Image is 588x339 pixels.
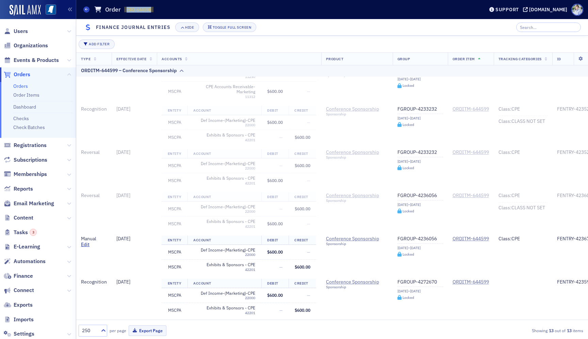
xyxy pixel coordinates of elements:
[403,209,414,213] div: Locked
[162,81,187,101] td: MSCPA
[162,173,187,188] td: MSCPA
[4,301,33,309] a: Exports
[193,176,255,181] span: Exhibits & Sponsors - CPE
[41,4,56,16] a: View Homepage
[326,242,388,246] div: Sponsorship
[185,26,194,29] div: Hide
[516,22,581,32] input: Search…
[295,307,310,313] span: $600.00
[523,7,570,12] button: [DOMAIN_NAME]
[193,311,255,315] div: 42201
[453,193,489,199] div: ORDITM-644599
[116,279,130,285] span: [DATE]
[529,6,567,13] div: [DOMAIN_NAME]
[81,106,107,112] span: Recognition
[4,214,33,222] a: Content
[13,92,39,98] a: Order Items
[326,285,388,289] div: Sponsorship
[193,262,255,267] span: Exhibits & Sponsors - CPE
[116,149,130,155] span: [DATE]
[162,236,187,245] th: Entity
[453,279,489,285] div: ORDITM-644599
[81,279,107,285] span: Recognition
[453,236,489,242] div: ORDITM-644599
[13,124,45,130] a: Check Batches
[4,28,28,35] a: Users
[397,116,443,120] div: [DATE]–[DATE]
[14,185,33,193] span: Reports
[193,118,255,123] span: Def Income-(Marketing)-CPE
[326,236,388,242] span: Conference Sponsorship
[203,22,257,32] button: Toggle Full Screen
[175,22,199,32] button: Hide
[105,5,121,14] h1: Order
[453,149,489,156] a: ORDITM-644599
[295,206,310,211] span: $600.00
[14,42,48,49] span: Organizations
[307,88,310,94] span: —
[14,214,33,222] span: Content
[162,201,187,216] td: MSCPA
[397,203,443,207] div: [DATE]–[DATE]
[193,166,255,171] div: 22000
[326,149,388,156] a: Conference Sponsorship
[193,296,255,300] div: 22000
[326,193,388,199] a: Conference Sponsorship
[82,327,97,334] div: 250
[13,83,28,89] a: Orders
[4,272,33,280] a: Finance
[4,185,33,193] a: Reports
[4,243,40,251] a: E-Learning
[289,192,316,202] th: Credit
[326,106,388,112] span: Conference Sponsorship
[81,192,100,198] span: Reversal
[397,149,443,156] a: FGROUP-4233232
[187,149,261,159] th: Account
[495,6,519,13] div: Support
[571,4,583,16] span: Profile
[110,327,126,334] label: per page
[453,106,489,112] a: ORDITM-644599
[397,279,443,285] a: FGROUP-4272670
[261,106,289,115] th: Debit
[566,327,573,334] strong: 13
[279,206,283,211] span: —
[289,279,316,288] th: Credit
[403,84,414,87] div: Locked
[14,200,54,207] span: Email Marketing
[326,56,344,61] span: Product
[14,287,34,294] span: Connect
[4,287,34,294] a: Connect
[397,77,443,81] div: [DATE]–[DATE]
[79,39,115,49] button: Add Filter
[193,181,255,185] div: 42201
[213,26,251,29] div: Toggle Full Screen
[307,249,310,255] span: —
[499,106,548,112] div: Class : CPE
[397,159,443,164] div: [DATE]–[DATE]
[193,253,255,257] div: 22000
[162,279,187,288] th: Entity
[279,307,283,313] span: —
[14,142,47,149] span: Registrations
[403,166,414,170] div: Locked
[81,67,177,74] div: ORDITM-644599 – Conference Sponsorship
[162,56,182,61] span: Accounts
[261,192,289,202] th: Debit
[81,149,100,155] span: Reversal
[10,5,41,16] a: SailAMX
[261,279,289,288] th: Debit
[499,149,548,156] div: Class : CPE
[116,192,130,198] span: [DATE]
[420,327,583,334] div: Showing out of items
[4,42,48,49] a: Organizations
[14,258,46,265] span: Automations
[14,56,59,64] span: Events & Products
[267,88,283,94] span: $600.00
[4,200,54,207] a: Email Marketing
[289,149,316,159] th: Credit
[14,272,33,280] span: Finance
[193,209,255,214] div: 22000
